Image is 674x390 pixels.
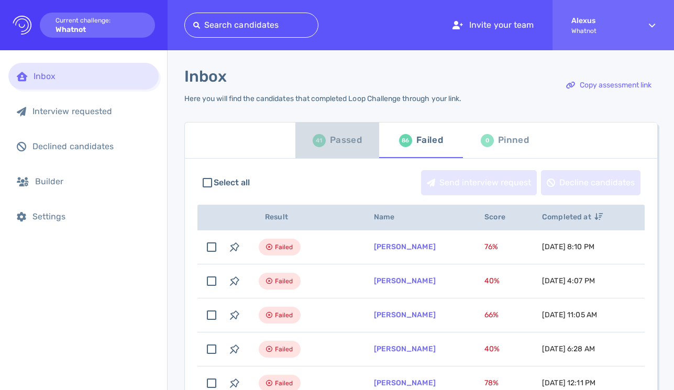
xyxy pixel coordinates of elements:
div: 86 [399,134,412,147]
a: [PERSON_NAME] [374,344,436,353]
span: Failed [275,377,293,389]
div: Builder [35,176,150,186]
div: 41 [313,134,326,147]
span: [DATE] 4:07 PM [542,276,595,285]
div: Copy assessment link [561,73,657,97]
span: Whatnot [571,27,630,35]
span: 40 % [484,344,500,353]
strong: Alexus [571,16,630,25]
div: Passed [330,132,362,148]
span: Name [374,213,406,221]
div: Send interview request [422,171,536,195]
span: Select all [214,176,250,189]
span: 76 % [484,242,498,251]
div: Settings [32,211,150,221]
div: Interview requested [32,106,150,116]
button: Send interview request [421,170,537,195]
span: [DATE] 11:05 AM [542,310,597,319]
span: Completed at [542,213,603,221]
div: Here you will find the candidates that completed Loop Challenge through your link. [184,94,461,103]
div: Decline candidates [542,171,640,195]
span: Failed [275,309,293,321]
div: 0 [481,134,494,147]
h1: Inbox [184,67,227,86]
div: Pinned [498,132,529,148]
div: Failed [416,132,443,148]
span: Score [484,213,517,221]
div: Inbox [34,71,150,81]
button: Copy assessment link [560,73,657,98]
div: Declined candidates [32,141,150,151]
span: 78 % [484,378,499,387]
button: Decline candidates [541,170,640,195]
span: [DATE] 8:10 PM [542,242,594,251]
a: [PERSON_NAME] [374,378,436,387]
a: [PERSON_NAME] [374,242,436,251]
span: [DATE] 6:28 AM [542,344,595,353]
a: [PERSON_NAME] [374,276,436,285]
span: [DATE] 12:11 PM [542,378,595,387]
a: [PERSON_NAME] [374,310,436,319]
span: Failed [275,241,293,253]
span: Failed [275,343,293,355]
span: Failed [275,275,293,287]
span: 40 % [484,276,500,285]
span: 66 % [484,310,499,319]
th: Result [246,205,361,230]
